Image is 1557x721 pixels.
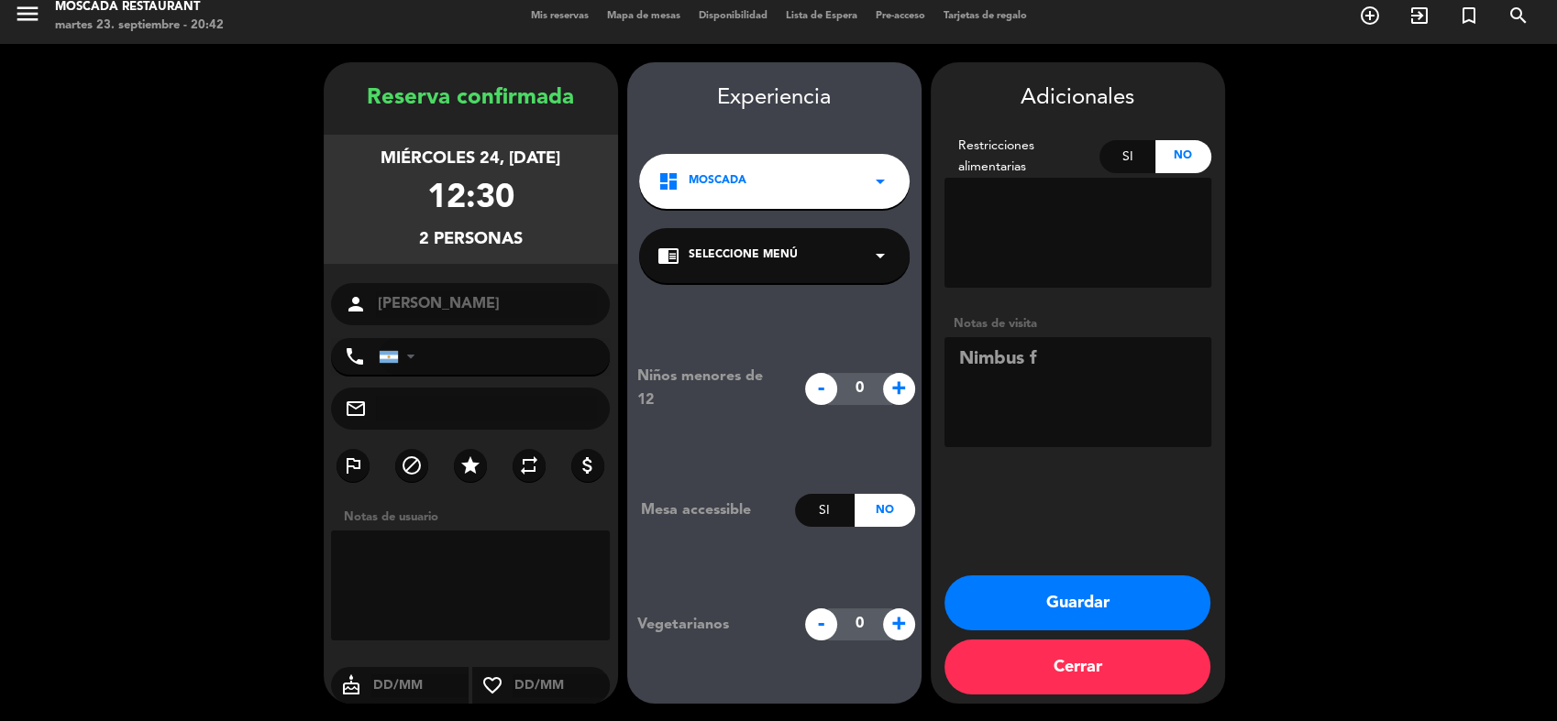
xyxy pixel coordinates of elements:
[867,11,934,21] span: Pre-acceso
[577,454,599,476] i: attach_money
[805,373,837,405] span: -
[1458,5,1480,27] i: turned_in_not
[795,494,855,527] div: Si
[518,454,540,476] i: repeat
[944,575,1210,630] button: Guardar
[944,639,1210,694] button: Cerrar
[869,245,891,267] i: arrow_drop_down
[1359,5,1381,27] i: add_circle_outline
[401,454,423,476] i: block
[419,226,523,253] div: 2 personas
[627,498,795,522] div: Mesa accessible
[344,345,366,367] i: phone
[381,146,560,172] div: miércoles 24, [DATE]
[1099,140,1155,173] div: Si
[624,365,795,412] div: Niños menores de 12
[689,172,746,191] span: Moscada
[55,16,224,35] div: martes 23. septiembre - 20:42
[324,81,618,116] div: Reserva confirmada
[1155,140,1211,173] div: No
[522,11,598,21] span: Mis reservas
[380,339,422,374] div: Argentina: +54
[472,674,513,696] i: favorite_border
[331,674,371,696] i: cake
[657,245,679,267] i: chrome_reader_mode
[513,674,611,697] input: DD/MM
[944,81,1211,116] div: Adicionales
[1507,5,1529,27] i: search
[777,11,867,21] span: Lista de Espera
[657,170,679,192] i: dashboard
[345,398,367,420] i: mail_outline
[944,314,1211,333] div: Notas de visita
[598,11,690,21] span: Mapa de mesas
[690,11,777,21] span: Disponibilidad
[883,608,915,640] span: +
[624,613,795,637] div: Vegetarianos
[805,608,837,640] span: -
[371,674,469,697] input: DD/MM
[459,454,481,476] i: star
[855,494,914,527] div: No
[883,373,915,405] span: +
[345,293,367,315] i: person
[427,172,514,226] div: 12:30
[627,81,922,116] div: Experiencia
[944,136,1100,178] div: Restricciones alimentarias
[869,170,891,192] i: arrow_drop_down
[689,246,798,265] span: Seleccione Menú
[342,454,364,476] i: outlined_flag
[1408,5,1430,27] i: exit_to_app
[934,11,1036,21] span: Tarjetas de regalo
[335,508,618,527] div: Notas de usuario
